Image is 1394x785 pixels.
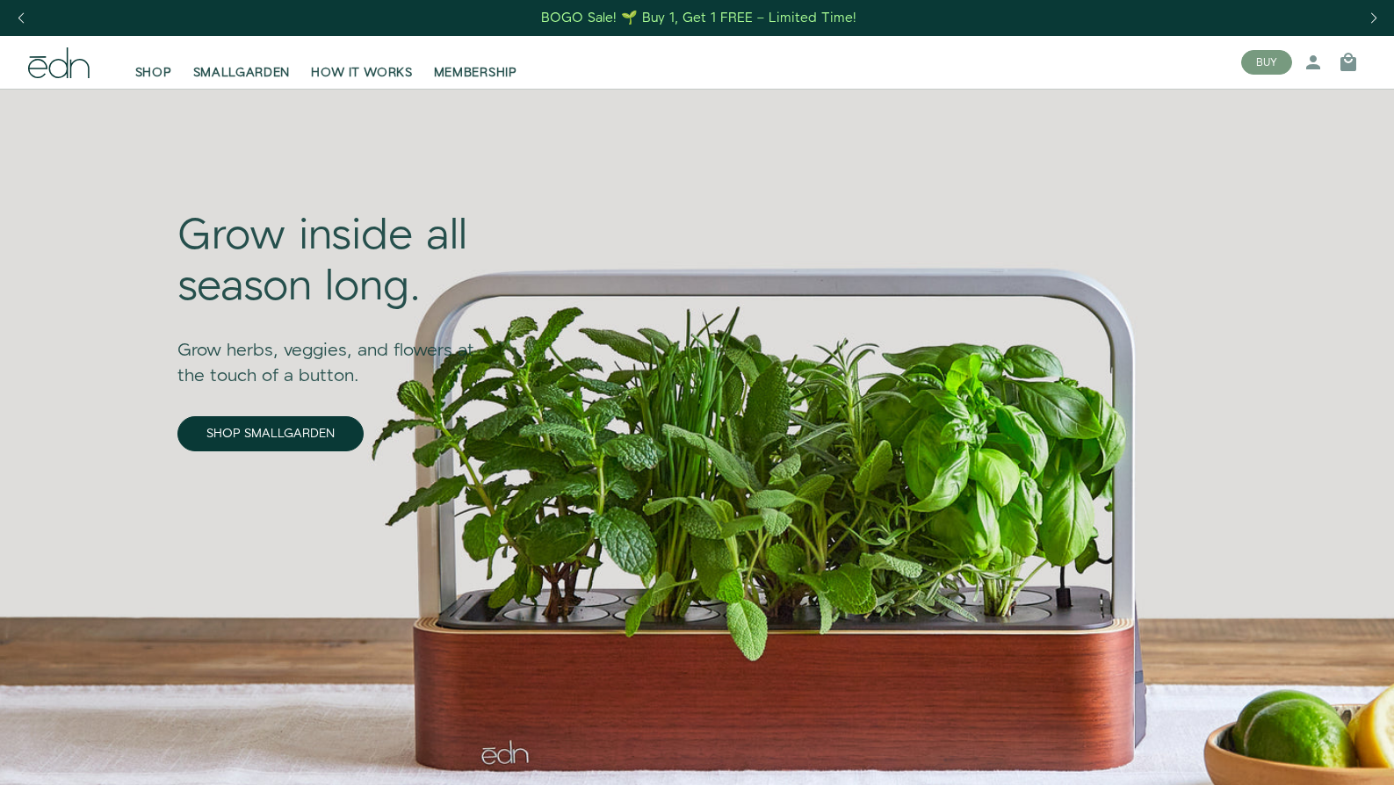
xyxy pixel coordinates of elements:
[193,64,291,82] span: SMALLGARDEN
[177,212,501,313] div: Grow inside all season long.
[539,4,858,32] a: BOGO Sale! 🌱 Buy 1, Get 1 FREE – Limited Time!
[183,43,301,82] a: SMALLGARDEN
[434,64,517,82] span: MEMBERSHIP
[541,9,856,27] div: BOGO Sale! 🌱 Buy 1, Get 1 FREE – Limited Time!
[423,43,528,82] a: MEMBERSHIP
[177,313,501,389] div: Grow herbs, veggies, and flowers at the touch of a button.
[1241,50,1292,75] button: BUY
[125,43,183,82] a: SHOP
[311,64,412,82] span: HOW IT WORKS
[300,43,423,82] a: HOW IT WORKS
[135,64,172,82] span: SHOP
[177,416,364,451] a: SHOP SMALLGARDEN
